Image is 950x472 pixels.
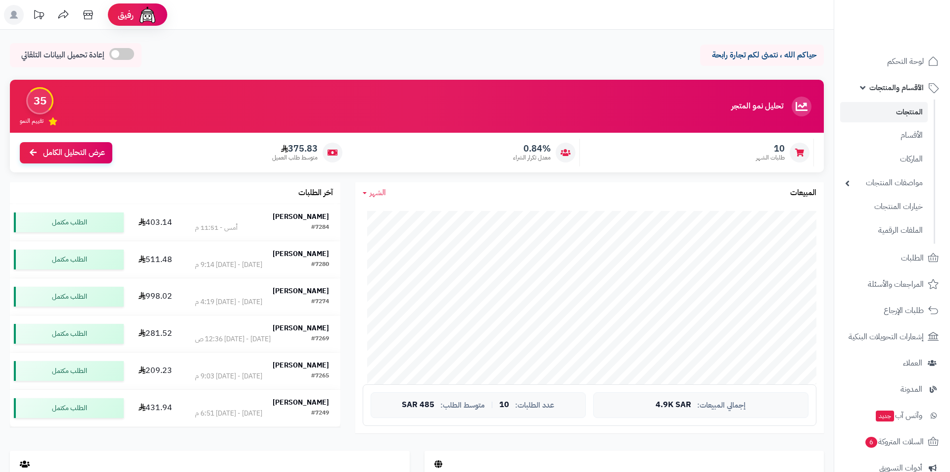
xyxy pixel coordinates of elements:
a: الماركات [840,149,928,170]
a: تحديثات المنصة [26,5,51,27]
a: الملفات الرقمية [840,220,928,241]
span: معدل تكرار الشراء [513,154,551,162]
span: المراجعات والأسئلة [868,277,924,291]
h3: تحليل نمو المتجر [731,102,783,111]
span: عدد الطلبات: [515,401,554,410]
a: الشهر [363,187,386,199]
span: الأقسام والمنتجات [869,81,924,95]
a: الطلبات [840,246,944,270]
td: 511.48 [128,241,184,278]
a: المراجعات والأسئلة [840,272,944,296]
span: 6 [865,437,877,448]
span: طلبات الشهر [756,154,785,162]
div: [DATE] - [DATE] 9:03 م [195,371,262,381]
span: إشعارات التحويلات البنكية [849,330,924,344]
span: الشهر [370,187,386,199]
div: الطلب مكتمل [14,361,124,381]
div: #7249 [311,409,329,419]
span: جديد [876,411,894,421]
span: وآتس آب [875,409,922,422]
a: لوحة التحكم [840,50,944,73]
span: إجمالي المبيعات: [697,401,746,410]
div: الطلب مكتمل [14,250,124,269]
span: تقييم النمو [20,117,44,125]
a: الأقسام [840,125,928,146]
strong: [PERSON_NAME] [273,286,329,296]
span: 4.9K SAR [656,401,691,410]
img: logo-2.png [883,27,941,48]
div: #7284 [311,223,329,233]
span: طلبات الإرجاع [884,304,924,317]
span: لوحة التحكم [887,54,924,68]
a: خيارات المنتجات [840,196,928,217]
strong: [PERSON_NAME] [273,397,329,408]
div: الطلب مكتمل [14,212,124,232]
div: #7269 [311,334,329,344]
span: 375.83 [272,143,318,154]
span: 10 [499,401,509,410]
h3: آخر الطلبات [298,189,333,198]
span: | [491,401,493,409]
img: ai-face.png [138,5,157,25]
p: حياكم الله ، نتمنى لكم تجارة رابحة [708,50,816,61]
div: [DATE] - [DATE] 4:19 م [195,297,262,307]
a: عرض التحليل الكامل [20,142,112,163]
span: رفيق [118,9,134,21]
span: السلات المتروكة [864,435,924,449]
div: الطلب مكتمل [14,324,124,344]
span: عرض التحليل الكامل [43,147,105,158]
span: إعادة تحميل البيانات التلقائي [21,50,104,61]
strong: [PERSON_NAME] [273,360,329,370]
div: #7265 [311,371,329,381]
div: [DATE] - [DATE] 6:51 م [195,409,262,419]
span: 10 [756,143,785,154]
td: 998.02 [128,278,184,315]
a: مواصفات المنتجات [840,172,928,194]
span: متوسط الطلب: [440,401,485,410]
strong: [PERSON_NAME] [273,211,329,222]
a: المدونة [840,377,944,401]
a: السلات المتروكة6 [840,430,944,454]
strong: [PERSON_NAME] [273,249,329,259]
div: #7280 [311,260,329,270]
a: وآتس آبجديد [840,404,944,427]
h3: المبيعات [790,189,816,198]
span: العملاء [903,356,922,370]
div: [DATE] - [DATE] 12:36 ص [195,334,271,344]
span: متوسط طلب العميل [272,154,318,162]
td: 209.23 [128,353,184,389]
td: 281.52 [128,315,184,352]
td: 403.14 [128,204,184,241]
span: 0.84% [513,143,551,154]
a: طلبات الإرجاع [840,299,944,322]
a: العملاء [840,351,944,375]
a: المنتجات [840,102,928,122]
a: إشعارات التحويلات البنكية [840,325,944,349]
span: الطلبات [901,251,924,265]
span: 485 SAR [402,401,434,410]
div: الطلب مكتمل [14,287,124,307]
strong: [PERSON_NAME] [273,323,329,333]
span: المدونة [901,382,922,396]
div: أمس - 11:51 م [195,223,237,233]
div: #7274 [311,297,329,307]
div: [DATE] - [DATE] 9:14 م [195,260,262,270]
div: الطلب مكتمل [14,398,124,418]
td: 431.94 [128,390,184,426]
